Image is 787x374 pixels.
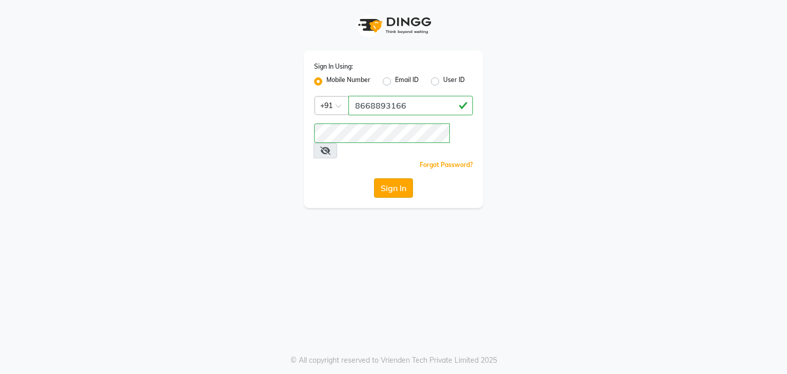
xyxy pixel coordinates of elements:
[348,96,473,115] input: Username
[314,62,353,71] label: Sign In Using:
[443,75,465,88] label: User ID
[314,123,450,143] input: Username
[353,10,434,40] img: logo1.svg
[374,178,413,198] button: Sign In
[395,75,419,88] label: Email ID
[326,75,370,88] label: Mobile Number
[420,161,473,169] a: Forgot Password?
